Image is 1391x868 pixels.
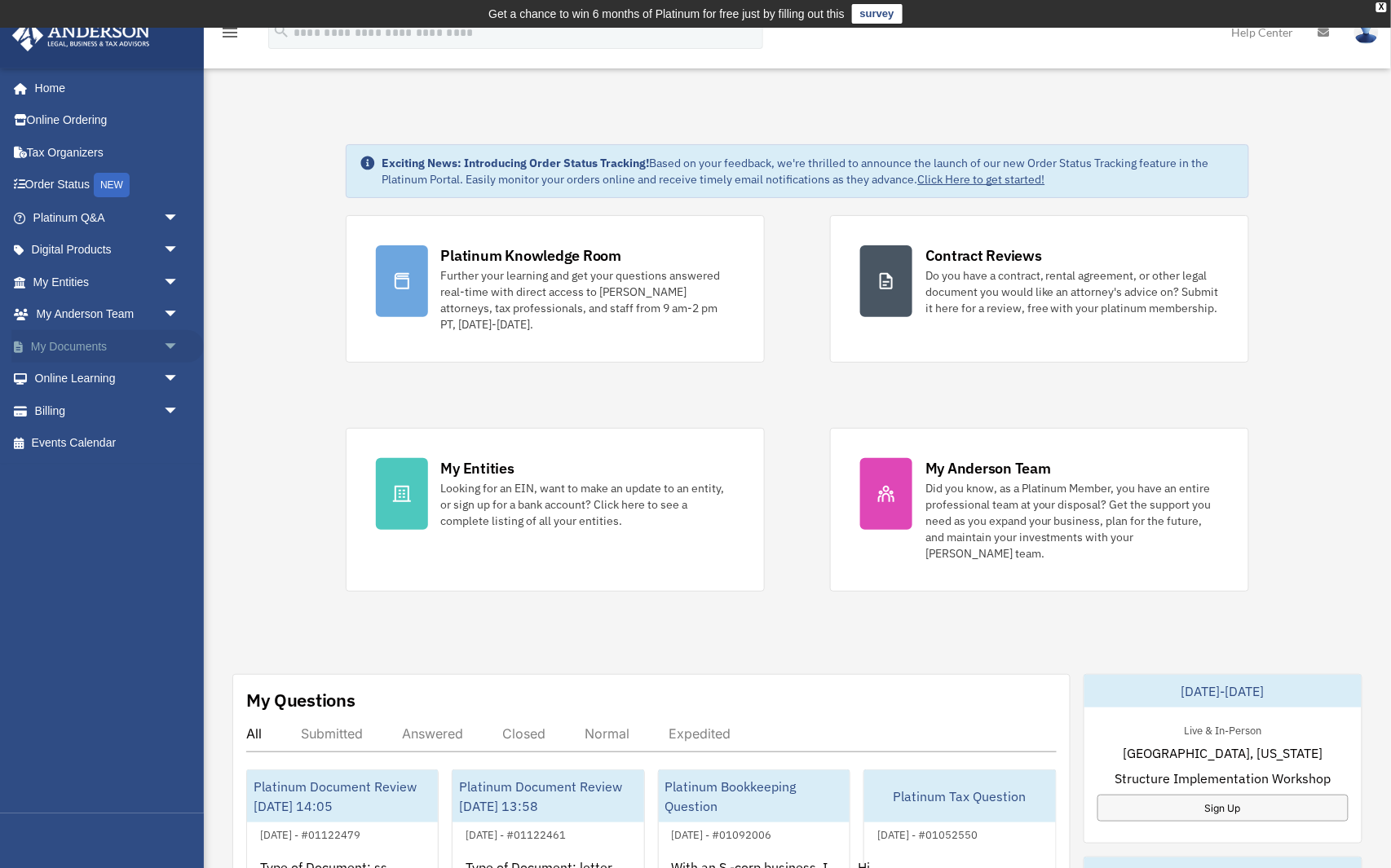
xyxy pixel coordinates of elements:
span: Structure Implementation Workshop [1115,769,1331,788]
div: Based on your feedback, we're thrilled to announce the launch of our new Order Status Tracking fe... [382,155,1236,187]
div: [DATE]-[DATE] [1084,675,1362,707]
div: Do you have a contract, rental agreement, or other legal document you would like an attorney's ad... [925,267,1219,316]
div: All [246,725,262,742]
div: Answered [402,725,463,742]
div: Platinum Tax Question [864,770,1055,822]
a: Click Here to get started! [918,172,1045,187]
div: Normal [585,725,629,742]
a: My Entities Looking for an EIN, want to make an update to an entity, or sign up for a bank accoun... [346,428,765,592]
div: My Entities [441,458,514,478]
div: Platinum Document Review [DATE] 14:05 [247,770,438,822]
a: survey [852,4,903,24]
span: arrow_drop_down [163,330,196,364]
img: User Pic [1354,20,1379,44]
a: Tax Organizers [11,136,204,169]
div: [DATE] - #01052550 [864,825,991,842]
a: Home [11,72,196,104]
div: Closed [502,725,545,742]
a: Online Ordering [11,104,204,137]
span: [GEOGRAPHIC_DATA], [US_STATE] [1123,743,1323,763]
a: Contract Reviews Do you have a contract, rental agreement, or other legal document you would like... [830,215,1249,363]
div: Platinum Bookkeeping Question [659,770,850,822]
a: Order StatusNEW [11,169,204,202]
span: arrow_drop_down [163,234,196,267]
div: Platinum Document Review [DATE] 13:58 [453,770,643,822]
a: My Entitiesarrow_drop_down [11,266,204,298]
div: Looking for an EIN, want to make an update to an entity, or sign up for a bank account? Click her... [441,480,735,529]
div: [DATE] - #01122479 [247,825,373,842]
div: Get a chance to win 6 months of Platinum for free just by filling out this [488,4,845,24]
span: arrow_drop_down [163,201,196,235]
div: [DATE] - #01122461 [453,825,579,842]
div: Contract Reviews [925,245,1042,266]
div: Platinum Knowledge Room [441,245,622,266]
span: arrow_drop_down [163,363,196,396]
a: Platinum Knowledge Room Further your learning and get your questions answered real-time with dire... [346,215,765,363]
a: Platinum Q&Aarrow_drop_down [11,201,204,234]
div: Did you know, as a Platinum Member, you have an entire professional team at your disposal? Get th... [925,480,1219,562]
span: arrow_drop_down [163,266,196,299]
div: NEW [94,173,130,197]
a: My Documentsarrow_drop_down [11,330,204,363]
strong: Exciting News: Introducing Order Status Tracking! [382,156,650,170]
div: My Questions [246,688,355,712]
div: close [1376,2,1387,12]
a: Sign Up [1097,795,1349,822]
div: Submitted [301,725,363,742]
a: Digital Productsarrow_drop_down [11,234,204,267]
a: Events Calendar [11,427,204,460]
a: Online Learningarrow_drop_down [11,363,204,395]
a: My Anderson Teamarrow_drop_down [11,298,204,331]
i: menu [220,23,240,42]
a: Billingarrow_drop_down [11,394,204,427]
div: My Anderson Team [925,458,1051,478]
a: menu [220,29,240,42]
div: Expedited [669,725,731,742]
div: [DATE] - #01092006 [659,825,785,842]
i: search [272,22,290,40]
div: Live & In-Person [1171,720,1274,738]
img: Anderson Advisors Platinum Portal [7,20,155,51]
span: arrow_drop_down [163,298,196,332]
a: My Anderson Team Did you know, as a Platinum Member, you have an entire professional team at your... [830,428,1249,592]
div: Further your learning and get your questions answered real-time with direct access to [PERSON_NAM... [441,267,735,333]
span: arrow_drop_down [163,394,196,428]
